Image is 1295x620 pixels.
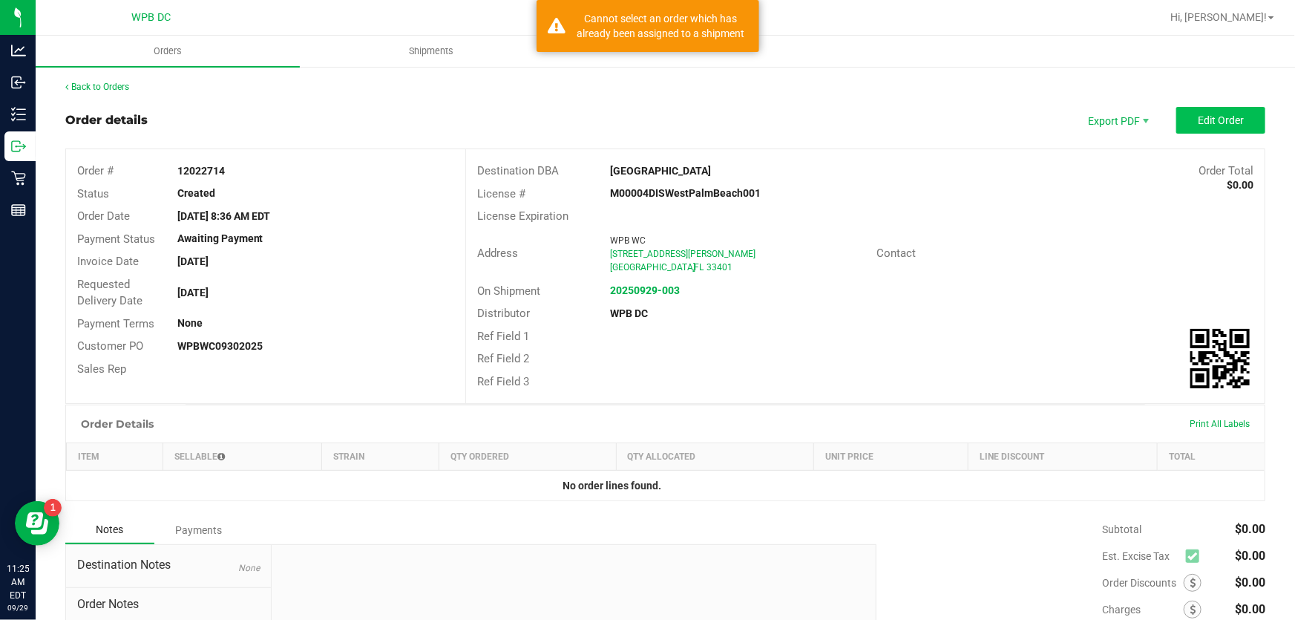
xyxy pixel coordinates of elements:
th: Total [1158,443,1265,471]
th: Qty Allocated [616,443,813,471]
p: 09/29 [7,602,29,613]
span: Hi, [PERSON_NAME]! [1170,11,1267,23]
span: $0.00 [1235,522,1265,536]
span: Order Notes [77,595,260,613]
span: $0.00 [1235,602,1265,616]
button: Edit Order [1176,107,1265,134]
strong: [GEOGRAPHIC_DATA] [611,165,712,177]
span: FL [695,262,704,273]
th: Sellable [163,443,321,471]
qrcode: 12022714 [1190,329,1250,388]
strong: WPB DC [611,307,649,319]
span: Print All Labels [1190,419,1250,429]
span: Est. Excise Tax [1102,550,1180,562]
span: Status [77,187,109,200]
inline-svg: Inventory [11,107,26,122]
span: Ref Field 3 [477,375,529,388]
span: Customer PO [77,339,143,353]
span: Order Total [1199,164,1253,177]
a: Back to Orders [65,82,129,92]
span: Order # [77,164,114,177]
span: Ref Field 2 [477,352,529,365]
strong: M00004DISWestPalmBeach001 [611,187,761,199]
iframe: Resource center unread badge [44,499,62,517]
th: Strain [322,443,439,471]
span: WPB WC [611,235,646,246]
span: WPB DC [132,11,171,24]
strong: Created [177,187,215,199]
span: License # [477,187,525,200]
th: Qty Ordered [439,443,616,471]
span: 33401 [707,262,733,273]
span: $0.00 [1235,549,1265,563]
li: Export PDF [1072,107,1161,134]
div: Order details [65,111,148,129]
strong: $0.00 [1227,179,1253,191]
img: Scan me! [1190,329,1250,388]
span: None [238,563,260,573]
inline-svg: Analytics [11,43,26,58]
strong: No order lines found. [563,480,661,492]
h1: Order Details [81,418,154,430]
iframe: Resource center [15,501,59,546]
span: Payment Status [77,232,155,246]
span: Payment Terms [77,317,154,330]
span: [GEOGRAPHIC_DATA] [611,262,696,273]
p: 11:25 AM EDT [7,562,29,602]
inline-svg: Retail [11,171,26,186]
th: Line Discount [968,443,1158,471]
span: , [693,262,695,273]
div: Payments [154,517,243,544]
a: 20250929-003 [611,284,681,296]
span: Order Date [77,209,130,223]
span: Edit Order [1198,114,1244,126]
strong: [DATE] [177,255,209,267]
span: $0.00 [1235,575,1265,590]
span: On Shipment [477,284,540,298]
span: Address [477,247,518,260]
span: Requested Delivery Date [77,278,142,308]
span: Order Discounts [1102,577,1184,589]
span: Shipments [390,45,474,58]
span: Contact [876,247,916,260]
div: Cannot select an order which has already been assigned to a shipment [574,11,748,41]
inline-svg: Outbound [11,139,26,154]
span: Calculate excise tax [1186,546,1206,567]
strong: [DATE] [177,287,209,298]
span: [STREET_ADDRESS][PERSON_NAME] [611,249,756,259]
th: Unit Price [814,443,968,471]
th: Item [67,443,163,471]
inline-svg: Reports [11,203,26,218]
inline-svg: Inbound [11,75,26,90]
span: Destination Notes [77,556,260,574]
span: Subtotal [1102,523,1141,535]
strong: None [177,317,203,329]
span: Ref Field 1 [477,330,529,343]
a: Orders [36,36,300,67]
span: Charges [1102,604,1184,616]
span: Destination DBA [477,164,559,177]
a: Shipments [300,36,564,67]
span: Invoice Date [77,255,139,268]
div: Notes [65,516,154,544]
span: Sales Rep [77,362,126,376]
span: License Expiration [477,209,568,223]
strong: Awaiting Payment [177,232,263,244]
strong: WPBWC09302025 [177,340,263,352]
strong: 12022714 [177,165,225,177]
strong: [DATE] 8:36 AM EDT [177,210,271,222]
span: Orders [134,45,202,58]
span: Distributor [477,307,530,320]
